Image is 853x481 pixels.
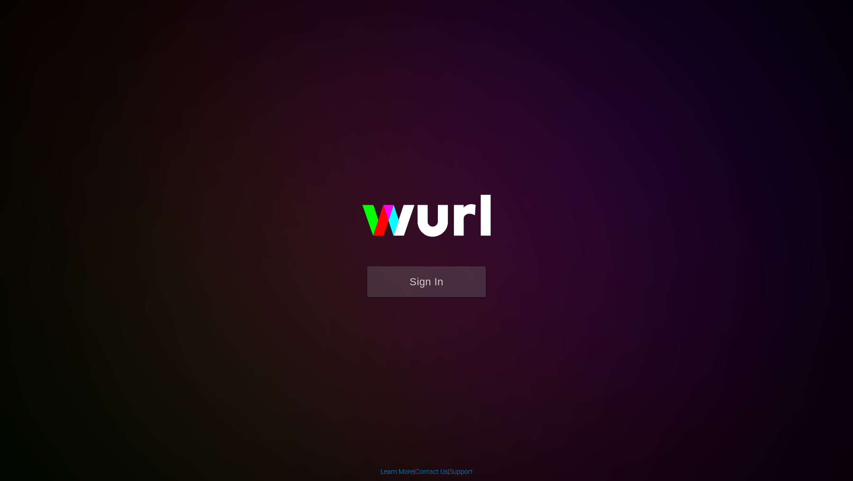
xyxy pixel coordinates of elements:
a: Learn More [381,468,414,475]
a: Support [449,468,473,475]
a: Contact Us [415,468,448,475]
button: Sign In [367,266,486,297]
div: | | [381,467,473,476]
img: wurl-logo-on-black-223613ac3d8ba8fe6dc639794a292ebdb59501304c7dfd60c99c58986ef67473.svg [332,174,521,266]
